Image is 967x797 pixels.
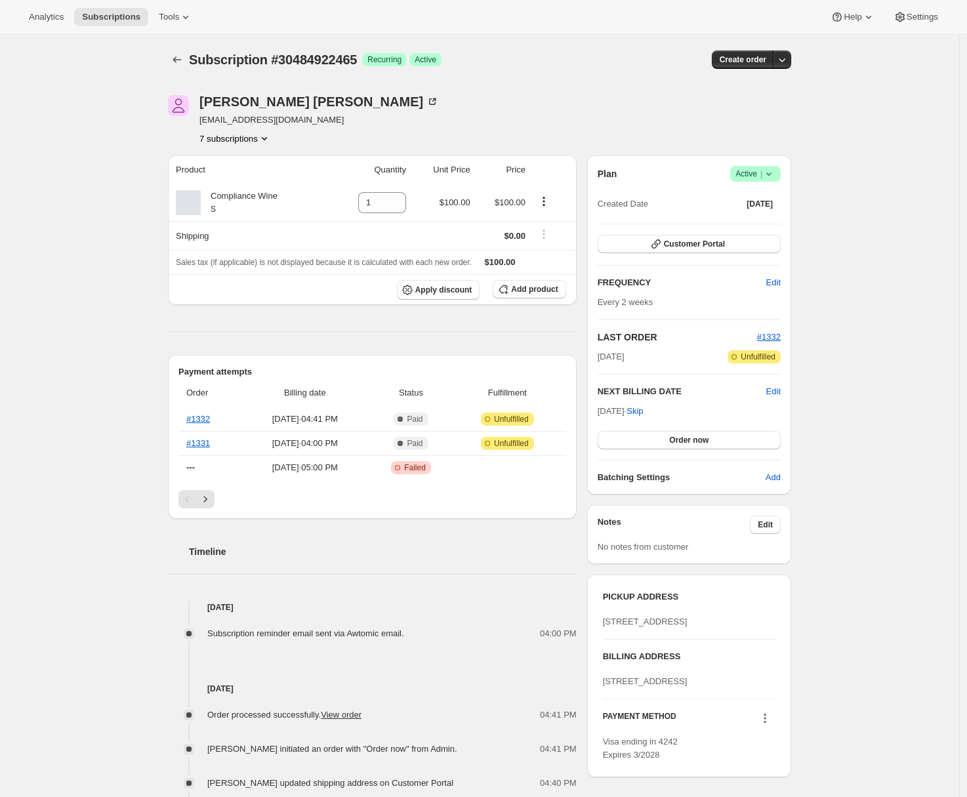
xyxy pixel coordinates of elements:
span: Apply discount [415,285,472,295]
h4: [DATE] [168,682,577,695]
a: #1331 [186,438,210,448]
a: #1332 [186,414,210,424]
small: S [211,205,216,214]
h2: LAST ORDER [598,331,757,344]
span: [DATE] · 05:00 PM [245,461,365,474]
span: Tools [159,12,179,22]
span: Order processed successfully. [207,710,361,720]
span: | [760,169,762,179]
button: Edit [758,272,789,293]
span: 04:41 PM [540,743,577,756]
span: 04:00 PM [540,627,577,640]
span: Created Date [598,197,648,211]
span: Analytics [29,12,64,22]
button: Product actions [199,132,271,145]
button: #1332 [757,331,781,344]
span: 04:40 PM [540,777,577,790]
th: Product [168,155,330,184]
nav: Pagination [178,490,566,508]
span: Add product [511,284,558,295]
span: 04:41 PM [540,708,577,722]
th: Unit Price [410,155,474,184]
div: [PERSON_NAME] [PERSON_NAME] [199,95,439,108]
span: --- [186,462,195,472]
button: Subscriptions [74,8,148,26]
button: Next [196,490,215,508]
span: Paid [407,438,422,449]
h2: Payment attempts [178,365,566,378]
h3: BILLING ADDRESS [603,650,775,663]
span: Adrian Andrade [168,95,189,116]
span: Settings [907,12,938,22]
th: Price [474,155,529,184]
span: Every 2 weeks [598,297,653,307]
span: Skip [627,405,643,418]
th: Quantity [330,155,410,184]
button: Customer Portal [598,235,781,253]
span: $0.00 [504,231,526,241]
button: Add product [493,280,566,298]
span: [DATE] [598,350,625,363]
span: [DATE] [747,199,773,209]
span: Subscriptions [82,12,140,22]
h2: NEXT BILLING DATE [598,385,766,398]
span: Billing date [245,386,365,399]
button: Analytics [21,8,72,26]
span: [EMAIL_ADDRESS][DOMAIN_NAME] [199,113,439,127]
span: Help [844,12,861,22]
button: Edit [766,385,781,398]
button: Shipping actions [533,227,554,241]
h6: Batching Settings [598,471,766,484]
span: Active [735,167,775,180]
h3: PAYMENT METHOD [603,711,676,729]
button: Help [823,8,882,26]
span: [PERSON_NAME] initiated an order with "Order now" from Admin. [207,744,457,754]
button: [DATE] [739,195,781,213]
h3: PICKUP ADDRESS [603,590,775,603]
span: Active [415,54,436,65]
span: Create order [720,54,766,65]
span: No notes from customer [598,542,689,552]
span: [STREET_ADDRESS] [603,617,688,626]
span: Visa ending in 4242 Expires 3/2028 [603,737,678,760]
button: Apply discount [397,280,480,300]
span: Edit [766,276,781,289]
span: $100.00 [440,197,470,207]
a: View order [321,710,361,720]
span: [PERSON_NAME] updated shipping address on Customer Portal [207,778,453,788]
span: Fulfillment [457,386,558,399]
span: Unfulfilled [494,414,529,424]
span: Order now [669,435,709,445]
button: Settings [886,8,946,26]
button: Product actions [533,194,554,209]
span: Status [373,386,449,399]
span: Edit [758,520,773,530]
span: Paid [407,414,422,424]
button: Subscriptions [168,51,186,69]
button: Create order [712,51,774,69]
button: Add [758,467,789,488]
h4: [DATE] [168,601,577,614]
span: Unfulfilled [741,352,775,362]
button: Edit [750,516,781,534]
span: Sales tax (if applicable) is not displayed because it is calculated with each new order. [176,258,472,267]
h3: Notes [598,516,751,534]
span: Add [766,471,781,484]
th: Shipping [168,221,330,250]
span: [DATE] · [598,406,644,416]
h2: FREQUENCY [598,276,766,289]
a: #1332 [757,332,781,342]
span: [DATE] · 04:00 PM [245,437,365,450]
div: Compliance Wine [201,190,278,216]
button: Order now [598,431,781,449]
span: $100.00 [485,257,516,267]
th: Order [178,378,241,407]
span: Subscription reminder email sent via Awtomic email. [207,628,404,638]
span: $100.00 [495,197,525,207]
button: Skip [619,401,651,422]
span: [STREET_ADDRESS] [603,676,688,686]
span: Unfulfilled [494,438,529,449]
span: [DATE] · 04:41 PM [245,413,365,426]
